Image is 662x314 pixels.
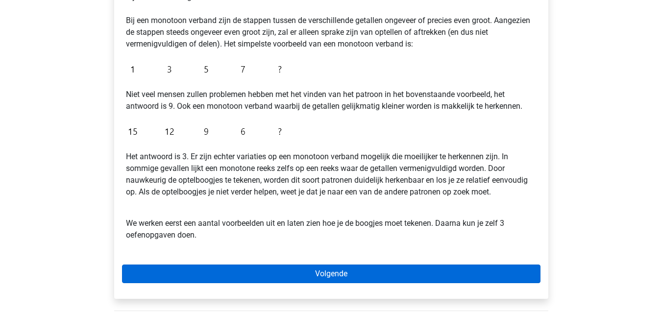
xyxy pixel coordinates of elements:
p: Het antwoord is 3. Er zijn echter variaties op een monotoon verband mogelijk die moeilijker te he... [126,151,537,198]
img: Figure sequences Example 1.png [126,58,287,81]
a: Volgende [122,265,540,283]
p: We werken eerst een aantal voorbeelden uit en laten zien hoe je de boogjes moet tekenen. Daarna k... [126,206,537,241]
p: Niet veel mensen zullen problemen hebben met het vinden van het patroon in het bovenstaande voorb... [126,89,537,112]
img: Figure sequences Example 2.png [126,120,287,143]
